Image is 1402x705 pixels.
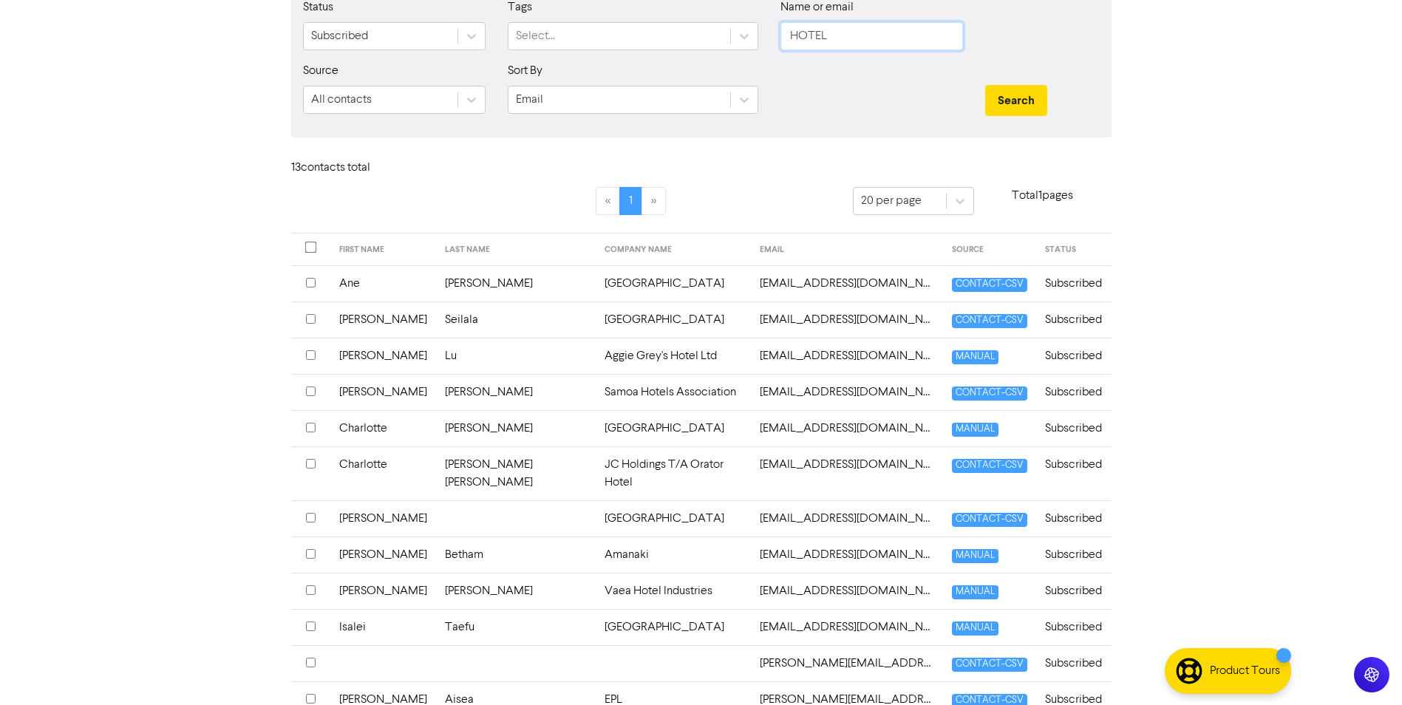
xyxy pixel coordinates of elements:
span: CONTACT-CSV [952,459,1027,473]
td: Subscribed [1036,338,1111,374]
td: [GEOGRAPHIC_DATA] [596,410,751,446]
td: Subscribed [1036,645,1111,681]
td: isalei.taefu@lavahotel.ws [751,609,943,645]
td: Ane [330,265,436,302]
th: SOURCE [943,234,1036,266]
span: CONTACT-CSV [952,278,1027,292]
td: accounts2@lavahotel.ws [751,265,943,302]
td: [PERSON_NAME] [436,374,596,410]
td: [GEOGRAPHIC_DATA] [596,265,751,302]
label: Sort By [508,62,542,80]
td: JC Holdings T/A Orator Hotel [596,446,751,500]
td: Subscribed [1036,374,1111,410]
span: MANUAL [952,350,998,364]
span: CONTACT-CSV [952,513,1027,527]
td: cchanmow75@gmail.com [751,410,943,446]
td: Samoa Hotels Association [596,374,751,410]
td: info@vaeahotel.com [751,573,943,609]
th: FIRST NAME [330,234,436,266]
td: Lu [436,338,596,374]
td: Subscribed [1036,573,1111,609]
td: Subscribed [1036,537,1111,573]
div: Select... [516,27,555,45]
label: Source [303,62,338,80]
td: Vaea Hotel Industries [596,573,751,609]
span: CONTACT-CSV [952,386,1027,401]
td: conitr@gmail.com [751,500,943,537]
span: CONTACT-CSV [952,658,1027,672]
td: [PERSON_NAME] [330,374,436,410]
a: Page 1 is your current page [619,187,642,215]
td: charlotte@oratorhotel.com [751,446,943,500]
td: Subscribed [1036,500,1111,537]
td: [GEOGRAPHIC_DATA] [596,500,751,537]
td: [PERSON_NAME] [330,500,436,537]
div: 20 per page [861,192,922,210]
th: STATUS [1036,234,1111,266]
td: [PERSON_NAME] [436,573,596,609]
span: CONTACT-CSV [952,314,1027,328]
td: aggiegreyshotel@outlook.com [751,338,943,374]
td: Seilala [436,302,596,338]
td: [PERSON_NAME] [PERSON_NAME] [436,446,596,500]
td: Subscribed [1036,446,1111,500]
button: Search [985,85,1047,116]
td: [PERSON_NAME] [436,410,596,446]
th: COMPANY NAME [596,234,751,266]
th: EMAIL [751,234,943,266]
td: accounts@lavahotel.ws [751,302,943,338]
td: Subscribed [1036,609,1111,645]
div: All contacts [311,91,372,109]
td: bodyshopsamoa13@gmail.com [751,374,943,410]
td: Amanaki [596,537,751,573]
td: Subscribed [1036,265,1111,302]
td: [PERSON_NAME] [330,338,436,374]
div: Email [516,91,543,109]
td: [PERSON_NAME] [330,573,436,609]
span: MANUAL [952,621,998,636]
h6: 13 contact s total [291,161,409,175]
span: MANUAL [952,585,998,599]
td: Charlotte [330,410,436,446]
td: [PERSON_NAME] [436,265,596,302]
span: MANUAL [952,549,998,563]
td: [GEOGRAPHIC_DATA] [596,609,751,645]
td: [PERSON_NAME] [330,302,436,338]
td: Subscribed [1036,302,1111,338]
td: [PERSON_NAME] [330,537,436,573]
td: Charlotte [330,446,436,500]
td: Taefu [436,609,596,645]
span: MANUAL [952,423,998,437]
td: Betham [436,537,596,573]
td: Aggie Grey's Hotel Ltd [596,338,751,374]
td: Subscribed [1036,410,1111,446]
div: Subscribed [311,27,368,45]
p: Total 1 pages [974,187,1112,205]
td: contact@amanakihotel.com [751,537,943,573]
iframe: Chat Widget [1328,634,1402,705]
td: margaret.epa@alecshotel.com [751,645,943,681]
th: LAST NAME [436,234,596,266]
td: [GEOGRAPHIC_DATA] [596,302,751,338]
td: Isalei [330,609,436,645]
